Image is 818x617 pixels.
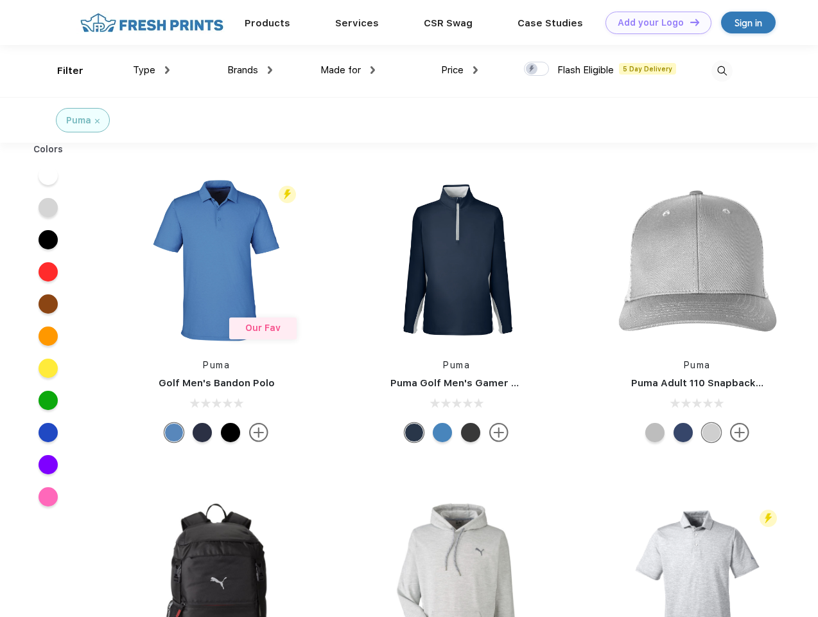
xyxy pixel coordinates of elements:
[619,63,676,75] span: 5 Day Delivery
[424,17,473,29] a: CSR Swag
[133,64,155,76] span: Type
[405,423,424,442] div: Navy Blazer
[249,423,268,442] img: more.svg
[279,186,296,203] img: flash_active_toggle.svg
[57,64,83,78] div: Filter
[165,66,170,74] img: dropdown.png
[433,423,452,442] div: Bright Cobalt
[441,64,464,76] span: Price
[612,175,783,346] img: func=resize&h=266
[24,143,73,156] div: Colors
[684,360,711,370] a: Puma
[221,423,240,442] div: Puma Black
[371,175,542,346] img: func=resize&h=266
[674,423,693,442] div: Peacoat with Qut Shd
[320,64,361,76] span: Made for
[193,423,212,442] div: Navy Blazer
[721,12,776,33] a: Sign in
[690,19,699,26] img: DT
[245,323,281,333] span: Our Fav
[760,510,777,527] img: flash_active_toggle.svg
[370,66,375,74] img: dropdown.png
[735,15,762,30] div: Sign in
[131,175,302,346] img: func=resize&h=266
[618,17,684,28] div: Add your Logo
[95,119,100,123] img: filter_cancel.svg
[461,423,480,442] div: Puma Black
[66,114,91,127] div: Puma
[557,64,614,76] span: Flash Eligible
[268,66,272,74] img: dropdown.png
[645,423,665,442] div: Quarry with Brt Whit
[489,423,509,442] img: more.svg
[159,377,275,389] a: Golf Men's Bandon Polo
[76,12,227,34] img: fo%20logo%202.webp
[702,423,721,442] div: Quarry Brt Whit
[203,360,230,370] a: Puma
[711,60,733,82] img: desktop_search.svg
[390,377,593,389] a: Puma Golf Men's Gamer Golf Quarter-Zip
[335,17,379,29] a: Services
[245,17,290,29] a: Products
[443,360,470,370] a: Puma
[227,64,258,76] span: Brands
[164,423,184,442] div: Lake Blue
[730,423,749,442] img: more.svg
[473,66,478,74] img: dropdown.png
